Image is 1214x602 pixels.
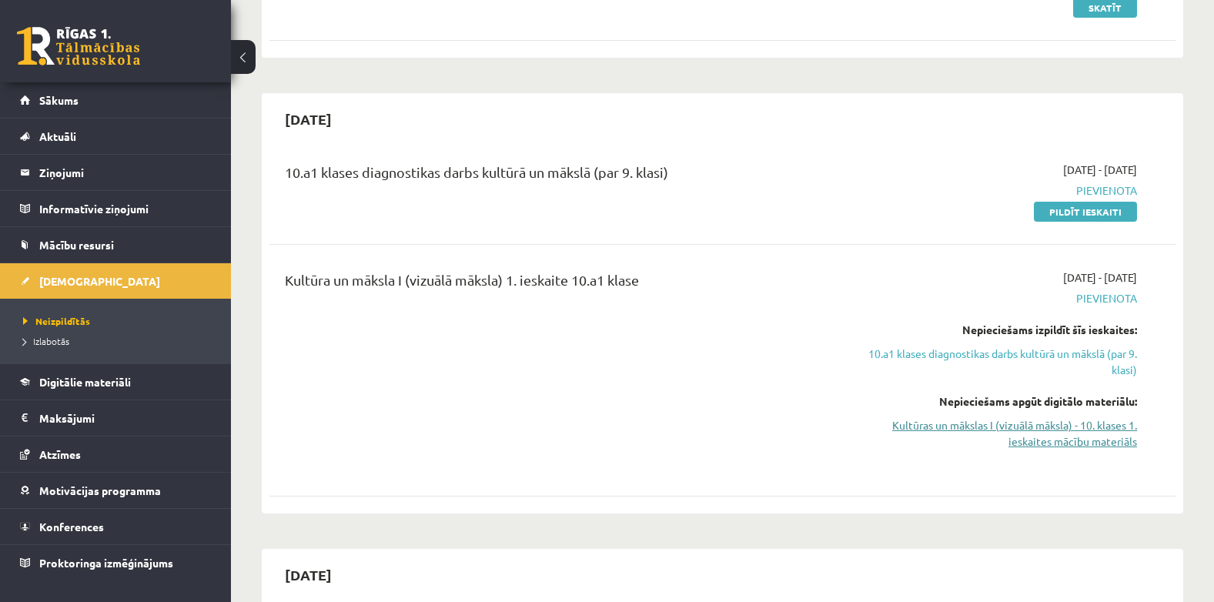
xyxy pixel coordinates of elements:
div: 10.a1 klases diagnostikas darbs kultūrā un mākslā (par 9. klasi) [285,162,845,190]
a: Informatīvie ziņojumi [20,191,212,226]
a: Aktuāli [20,119,212,154]
a: [DEMOGRAPHIC_DATA] [20,263,212,299]
span: Mācību resursi [39,238,114,252]
a: Pildīt ieskaiti [1034,202,1137,222]
span: [DATE] - [DATE] [1063,269,1137,286]
a: Izlabotās [23,334,216,348]
legend: Maksājumi [39,400,212,436]
a: 10.a1 klases diagnostikas darbs kultūrā un mākslā (par 9. klasi) [868,346,1137,378]
a: Sākums [20,82,212,118]
span: [DATE] - [DATE] [1063,162,1137,178]
a: Atzīmes [20,436,212,472]
div: Nepieciešams izpildīt šīs ieskaites: [868,322,1137,338]
a: Rīgas 1. Tālmācības vidusskola [17,27,140,65]
span: Motivācijas programma [39,483,161,497]
span: Digitālie materiāli [39,375,131,389]
a: Ziņojumi [20,155,212,190]
a: Konferences [20,509,212,544]
legend: Ziņojumi [39,155,212,190]
div: Kultūra un māksla I (vizuālā māksla) 1. ieskaite 10.a1 klase [285,269,845,298]
h2: [DATE] [269,557,347,593]
span: Atzīmes [39,447,81,461]
a: Proktoringa izmēģinājums [20,545,212,580]
span: Proktoringa izmēģinājums [39,556,173,570]
a: Neizpildītās [23,314,216,328]
div: Nepieciešams apgūt digitālo materiālu: [868,393,1137,410]
span: [DEMOGRAPHIC_DATA] [39,274,160,288]
span: Pievienota [868,182,1137,199]
a: Digitālie materiāli [20,364,212,400]
a: Maksājumi [20,400,212,436]
span: Sākums [39,93,79,107]
span: Izlabotās [23,335,69,347]
a: Kultūras un mākslas I (vizuālā māksla) - 10. klases 1. ieskaites mācību materiāls [868,417,1137,450]
span: Pievienota [868,290,1137,306]
span: Konferences [39,520,104,533]
span: Neizpildītās [23,315,90,327]
a: Motivācijas programma [20,473,212,508]
a: Mācību resursi [20,227,212,263]
h2: [DATE] [269,101,347,137]
span: Aktuāli [39,129,76,143]
legend: Informatīvie ziņojumi [39,191,212,226]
